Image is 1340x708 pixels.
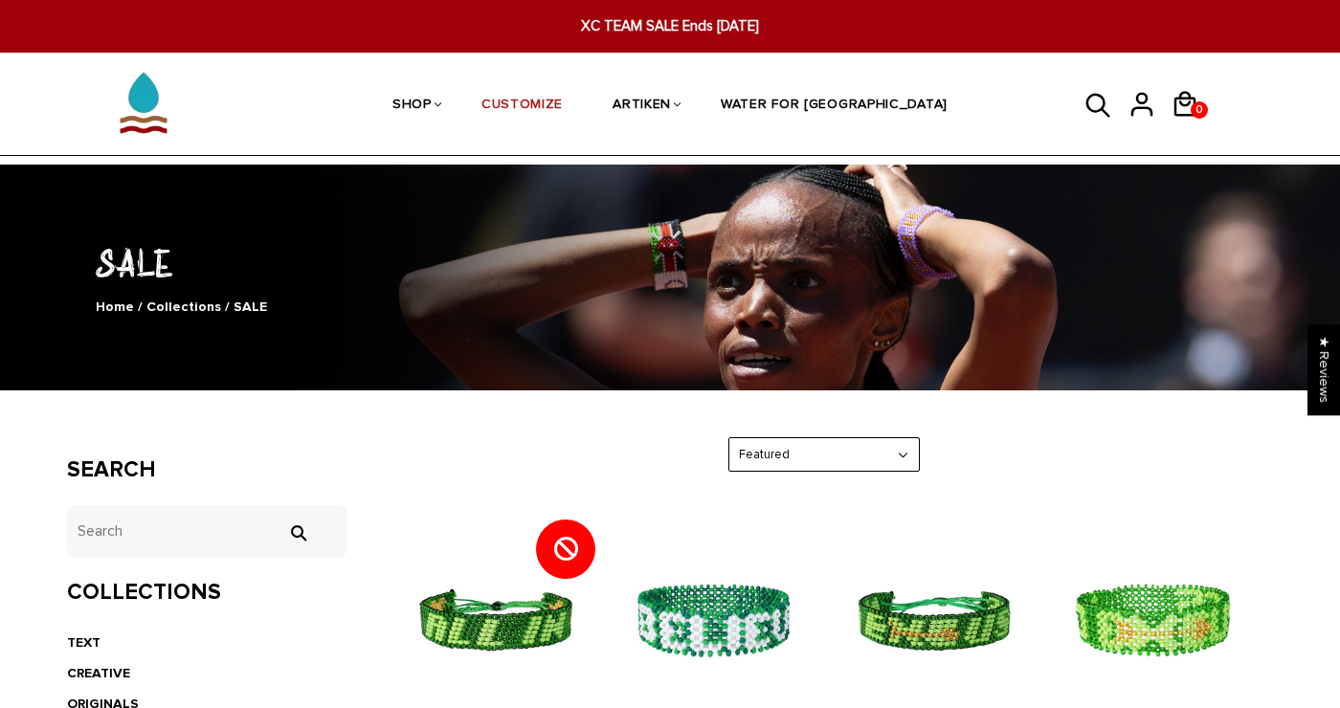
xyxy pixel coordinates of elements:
a: Collections [146,299,221,315]
input: Search [67,505,347,558]
a: TEXT [67,634,100,651]
span: / [138,299,143,315]
a: ARTIKEN [613,55,671,157]
span: SALE [234,299,267,315]
a: SHOP [392,55,432,157]
a: Home [96,299,134,315]
a: 0 [1171,124,1214,127]
span: XC TEAM SALE Ends [DATE] [413,15,927,37]
h3: Collections [67,579,347,607]
h1: SALE [67,236,1273,287]
a: CREATIVE [67,665,130,681]
span: / [225,299,230,315]
h3: Search [67,456,347,484]
input: Search [279,524,317,542]
a: WATER FOR [GEOGRAPHIC_DATA] [721,55,948,157]
div: Click to open Judge.me floating reviews tab [1307,324,1340,415]
a: CUSTOMIZE [481,55,563,157]
span: 0 [1192,97,1207,123]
